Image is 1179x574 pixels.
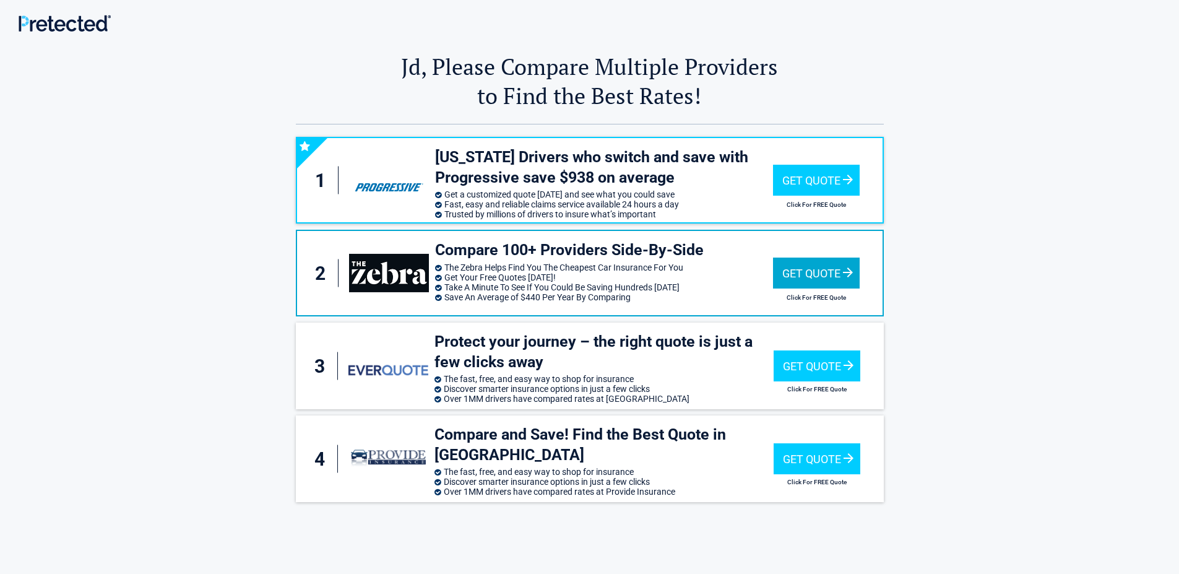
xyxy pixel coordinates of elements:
img: thezebra's logo [349,254,428,292]
li: Over 1MM drivers have compared rates at Provide Insurance [434,487,774,497]
h2: Click For FREE Quote [774,386,860,393]
h3: [US_STATE] Drivers who switch and save with Progressive save $938 on average [435,147,773,188]
li: Discover smarter insurance options in just a few clicks [434,384,774,394]
li: Trusted by millions of drivers to insure what’s important [435,209,773,219]
img: Main Logo [19,15,111,32]
li: The fast, free, and easy way to shop for insurance [434,374,774,384]
li: Get Your Free Quotes [DATE]! [435,272,773,282]
img: provide-insurance's logo [348,440,428,478]
div: Get Quote [773,258,860,289]
li: Take A Minute To See If You Could Be Saving Hundreds [DATE] [435,282,773,292]
h2: Click For FREE Quote [773,201,860,208]
div: Get Quote [773,165,860,196]
div: 1 [309,167,339,194]
h3: Protect your journey – the right quote is just a few clicks away [434,332,774,372]
li: Discover smarter insurance options in just a few clicks [434,477,774,487]
div: 2 [309,259,339,287]
div: 3 [308,352,338,380]
img: everquote's logo [348,365,428,375]
h2: Click For FREE Quote [773,294,860,301]
h2: Click For FREE Quote [774,479,860,485]
h3: Compare 100+ Providers Side-By-Side [435,240,773,261]
li: Save An Average of $440 Per Year By Comparing [435,292,773,302]
div: 4 [308,445,338,473]
li: Over 1MM drivers have compared rates at [GEOGRAPHIC_DATA] [434,394,774,404]
h3: Compare and Save! Find the Best Quote in [GEOGRAPHIC_DATA] [434,425,774,465]
li: Get a customized quote [DATE] and see what you could save [435,189,773,199]
div: Get Quote [774,443,860,474]
div: Get Quote [774,350,860,381]
li: The Zebra Helps Find You The Cheapest Car Insurance For You [435,263,773,272]
li: The fast, free, and easy way to shop for insurance [434,467,774,477]
h2: Jd, Please Compare Multiple Providers to Find the Best Rates! [296,52,884,110]
li: Fast, easy and reliable claims service available 24 hours a day [435,199,773,209]
img: progressive's logo [349,161,428,199]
